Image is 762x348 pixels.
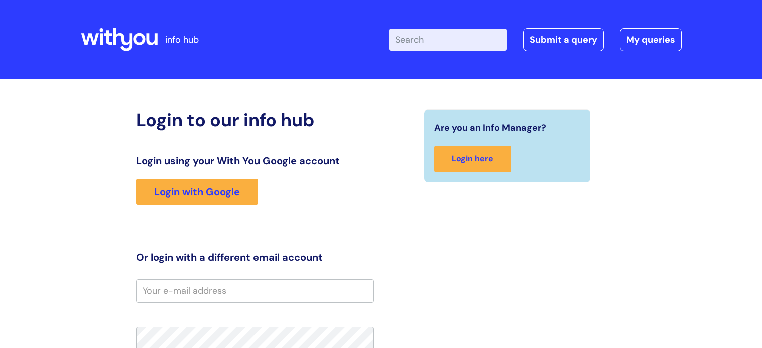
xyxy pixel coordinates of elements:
[434,120,546,136] span: Are you an Info Manager?
[389,29,507,51] input: Search
[136,251,374,263] h3: Or login with a different email account
[136,155,374,167] h3: Login using your With You Google account
[165,32,199,48] p: info hub
[136,179,258,205] a: Login with Google
[620,28,682,51] a: My queries
[136,109,374,131] h2: Login to our info hub
[523,28,604,51] a: Submit a query
[136,279,374,302] input: Your e-mail address
[434,146,511,172] a: Login here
